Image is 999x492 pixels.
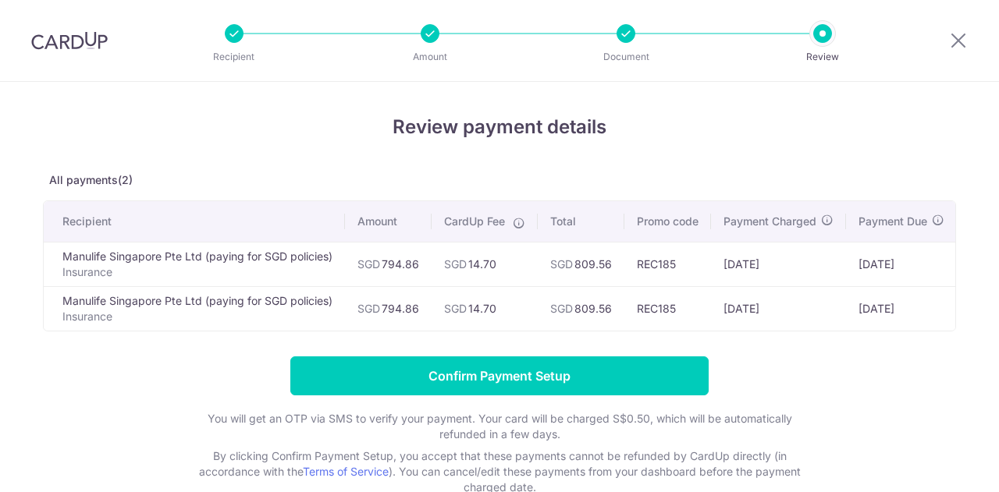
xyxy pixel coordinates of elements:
[538,201,624,242] th: Total
[303,465,389,478] a: Terms of Service
[345,286,432,331] td: 794.86
[444,214,505,229] span: CardUp Fee
[711,242,846,286] td: [DATE]
[624,286,711,331] td: REC185
[44,286,345,331] td: Manulife Singapore Pte Ltd (paying for SGD policies)
[357,257,380,271] span: SGD
[44,242,345,286] td: Manulife Singapore Pte Ltd (paying for SGD policies)
[550,302,573,315] span: SGD
[846,286,957,331] td: [DATE]
[62,264,332,280] p: Insurance
[846,242,957,286] td: [DATE]
[62,309,332,324] p: Insurance
[372,49,488,65] p: Amount
[432,286,538,331] td: 14.70
[43,172,956,188] p: All payments(2)
[345,201,432,242] th: Amount
[43,113,956,141] h4: Review payment details
[711,286,846,331] td: [DATE]
[432,242,538,286] td: 14.70
[187,411,812,442] p: You will get an OTP via SMS to verify your payment. Your card will be charged S$0.50, which will ...
[723,214,816,229] span: Payment Charged
[176,49,292,65] p: Recipient
[31,31,108,50] img: CardUp
[568,49,684,65] p: Document
[345,242,432,286] td: 794.86
[538,286,624,331] td: 809.56
[859,214,927,229] span: Payment Due
[550,257,573,271] span: SGD
[538,242,624,286] td: 809.56
[444,257,467,271] span: SGD
[624,242,711,286] td: REC185
[624,201,711,242] th: Promo code
[357,302,380,315] span: SGD
[444,302,467,315] span: SGD
[44,201,345,242] th: Recipient
[290,356,709,395] input: Confirm Payment Setup
[765,49,880,65] p: Review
